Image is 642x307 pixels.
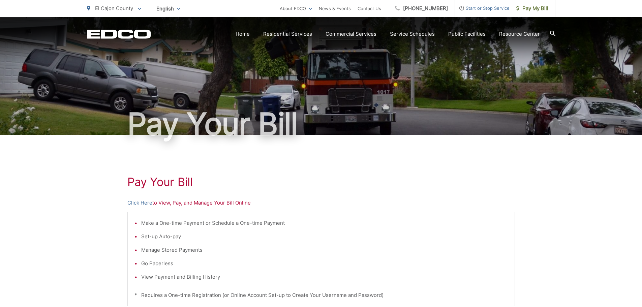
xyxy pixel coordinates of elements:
[141,273,508,281] li: View Payment and Billing History
[151,3,185,14] span: English
[134,291,508,299] p: * Requires a One-time Registration (or Online Account Set-up to Create Your Username and Password)
[141,233,508,241] li: Set-up Auto-pay
[358,4,381,12] a: Contact Us
[141,259,508,268] li: Go Paperless
[87,29,151,39] a: EDCD logo. Return to the homepage.
[448,30,486,38] a: Public Facilities
[141,219,508,227] li: Make a One-time Payment or Schedule a One-time Payment
[127,175,515,189] h1: Pay Your Bill
[95,5,133,11] span: El Cajon County
[87,107,555,141] h1: Pay Your Bill
[319,4,351,12] a: News & Events
[127,199,515,207] p: to View, Pay, and Manage Your Bill Online
[127,199,152,207] a: Click Here
[141,246,508,254] li: Manage Stored Payments
[263,30,312,38] a: Residential Services
[390,30,435,38] a: Service Schedules
[236,30,250,38] a: Home
[499,30,540,38] a: Resource Center
[516,4,548,12] span: Pay My Bill
[280,4,312,12] a: About EDCO
[326,30,376,38] a: Commercial Services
